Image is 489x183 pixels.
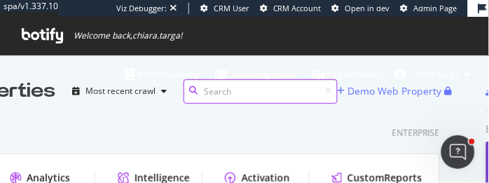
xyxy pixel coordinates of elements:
[312,55,384,93] a: Organizations
[392,127,440,139] div: Enterprise
[116,3,167,14] div: Viz Debugger:
[414,3,457,13] span: Admin Page
[332,3,390,14] a: Open in dev
[200,3,249,14] a: CRM User
[441,135,475,169] iframe: Intercom live chat
[214,67,296,81] div: Knowledge Base
[338,85,445,97] a: Demo Web Property
[74,30,182,41] span: Welcome back, chiara.targa !
[125,55,199,93] a: Botify Academy
[401,3,457,14] a: Admin Page
[125,67,199,81] div: Botify Academy
[260,3,322,14] a: CRM Account
[312,67,384,81] div: Organizations
[384,63,482,86] button: chiara.targa
[345,3,390,13] span: Open in dev
[214,3,249,13] span: CRM User
[412,68,460,80] span: chiara.targa
[85,87,156,95] div: Most recent crawl
[273,3,322,13] span: CRM Account
[214,55,296,93] a: Knowledge Base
